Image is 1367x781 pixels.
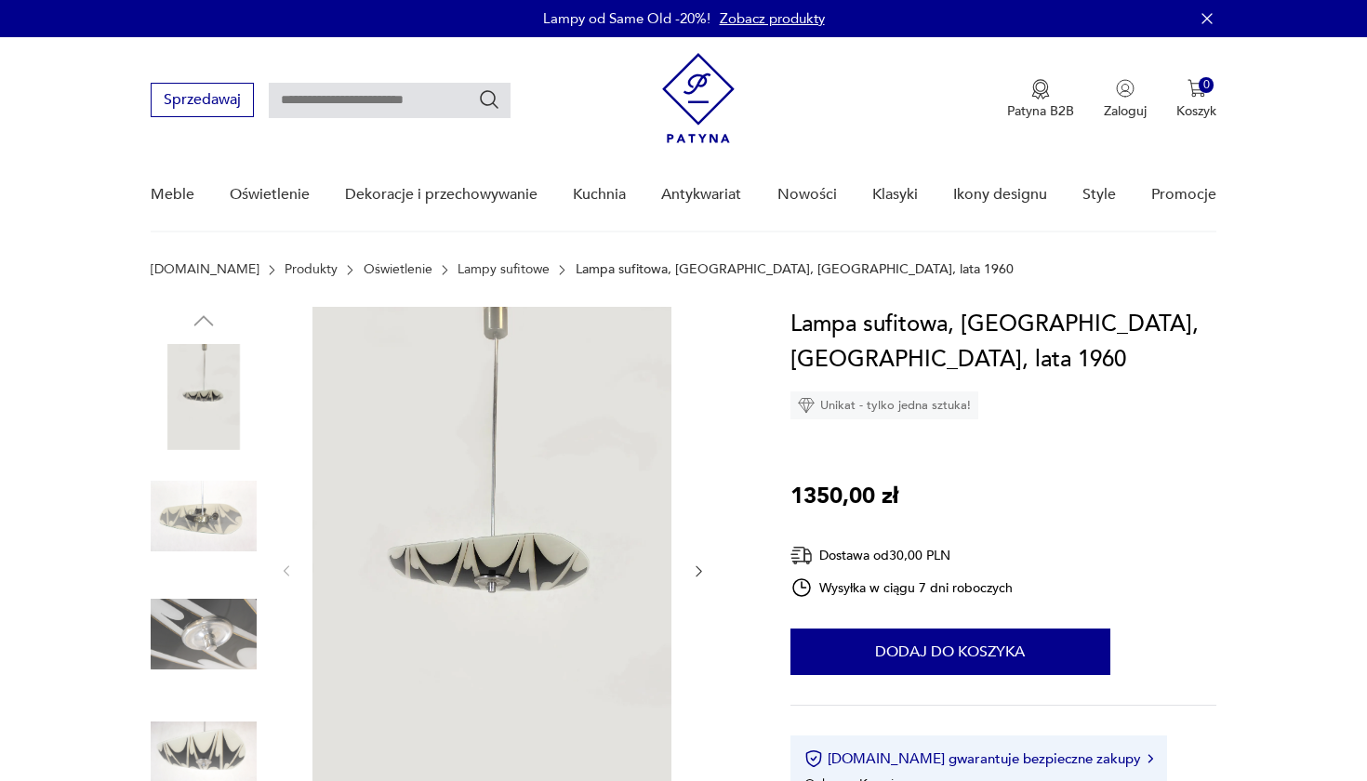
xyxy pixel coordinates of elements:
[1104,102,1147,120] p: Zaloguj
[777,159,837,231] a: Nowości
[151,344,257,450] img: Zdjęcie produktu Lampa sufitowa, Napako, Czechy, lata 1960
[285,262,338,277] a: Produkty
[662,53,735,143] img: Patyna - sklep z meblami i dekoracjami vintage
[1104,79,1147,120] button: Zaloguj
[576,262,1014,277] p: Lampa sufitowa, [GEOGRAPHIC_DATA], [GEOGRAPHIC_DATA], lata 1960
[1176,102,1216,120] p: Koszyk
[151,95,254,108] a: Sprzedawaj
[543,9,710,28] p: Lampy od Same Old -20%!
[1148,754,1153,763] img: Ikona strzałki w prawo
[1188,79,1206,98] img: Ikona koszyka
[790,307,1217,377] h1: Lampa sufitowa, [GEOGRAPHIC_DATA], [GEOGRAPHIC_DATA], lata 1960
[1007,79,1074,120] a: Ikona medaluPatyna B2B
[804,749,1153,768] button: [DOMAIN_NAME] gwarantuje bezpieczne zakupy
[151,463,257,569] img: Zdjęcie produktu Lampa sufitowa, Napako, Czechy, lata 1960
[1176,79,1216,120] button: 0Koszyk
[230,159,310,231] a: Oświetlenie
[364,262,432,277] a: Oświetlenie
[790,576,1014,599] div: Wysyłka w ciągu 7 dni roboczych
[798,397,815,414] img: Ikona diamentu
[151,581,257,687] img: Zdjęcie produktu Lampa sufitowa, Napako, Czechy, lata 1960
[790,479,898,514] p: 1350,00 zł
[1151,159,1216,231] a: Promocje
[720,9,825,28] a: Zobacz produkty
[151,83,254,117] button: Sprzedawaj
[458,262,550,277] a: Lampy sufitowe
[573,159,626,231] a: Kuchnia
[1007,102,1074,120] p: Patyna B2B
[478,88,500,111] button: Szukaj
[790,391,978,419] div: Unikat - tylko jedna sztuka!
[953,159,1047,231] a: Ikony designu
[1007,79,1074,120] button: Patyna B2B
[1031,79,1050,99] img: Ikona medalu
[1082,159,1116,231] a: Style
[151,262,259,277] a: [DOMAIN_NAME]
[151,159,194,231] a: Meble
[790,629,1110,675] button: Dodaj do koszyka
[1199,77,1214,93] div: 0
[1116,79,1135,98] img: Ikonka użytkownika
[872,159,918,231] a: Klasyki
[345,159,538,231] a: Dekoracje i przechowywanie
[790,544,1014,567] div: Dostawa od 30,00 PLN
[790,544,813,567] img: Ikona dostawy
[661,159,741,231] a: Antykwariat
[804,749,823,768] img: Ikona certyfikatu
